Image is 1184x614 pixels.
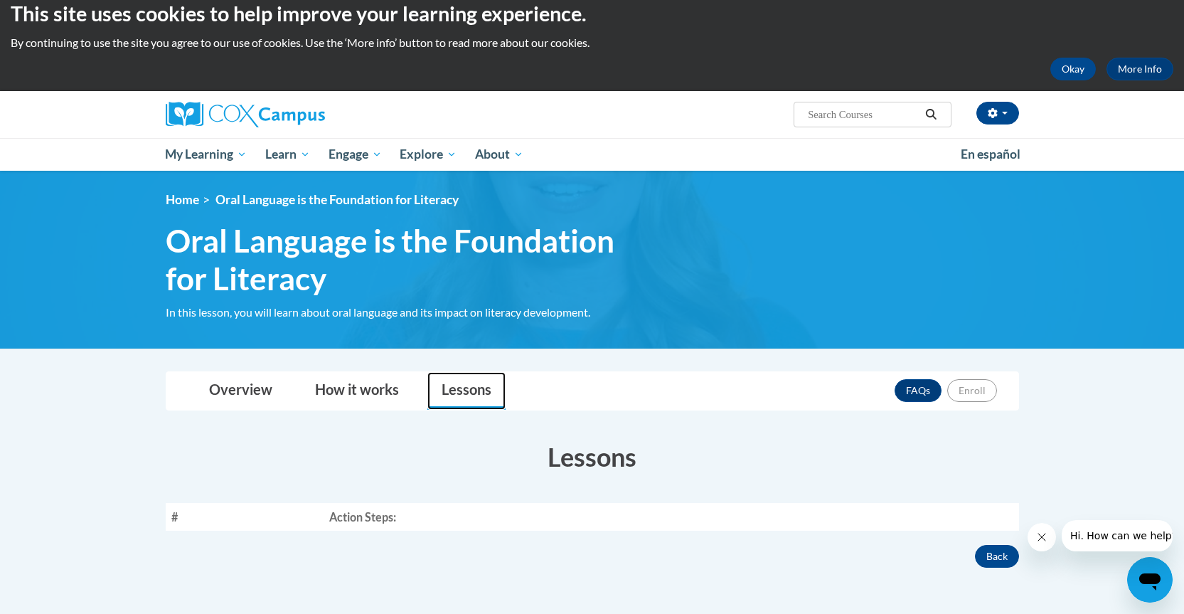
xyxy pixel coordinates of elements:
button: Enroll [947,379,997,402]
button: Okay [1050,58,1096,80]
iframe: Button to launch messaging window [1127,557,1173,603]
a: About [466,138,533,171]
span: Oral Language is the Foundation for Literacy [215,192,459,207]
span: Oral Language is the Foundation for Literacy [166,222,656,297]
button: Account Settings [976,102,1019,125]
span: En español [961,147,1020,162]
a: Engage [319,138,391,171]
th: Action Steps: [324,503,1019,531]
div: In this lesson, you will learn about oral language and its impact on literacy development. [166,305,656,320]
button: Search [920,106,942,123]
a: Cox Campus [166,102,436,127]
input: Search Courses [806,106,920,123]
a: My Learning [156,138,257,171]
a: More Info [1106,58,1173,80]
th: # [166,503,324,531]
a: En español [951,139,1030,169]
h3: Lessons [166,439,1019,475]
a: Learn [256,138,319,171]
a: Lessons [427,372,506,410]
span: Explore [400,146,457,163]
a: Explore [390,138,466,171]
p: By continuing to use the site you agree to our use of cookies. Use the ‘More info’ button to read... [11,35,1173,51]
a: Home [166,192,199,207]
span: Hi. How can we help? [9,10,115,21]
a: Overview [195,372,287,410]
span: My Learning [165,146,247,163]
img: Cox Campus [166,102,325,127]
span: Engage [329,146,382,163]
a: How it works [301,372,413,410]
button: Back [975,545,1019,568]
iframe: Close message [1028,523,1056,551]
span: About [475,146,523,163]
a: FAQs [895,379,942,402]
iframe: Message from company [1062,520,1173,551]
div: Main menu [144,138,1040,171]
span: Learn [265,146,310,163]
